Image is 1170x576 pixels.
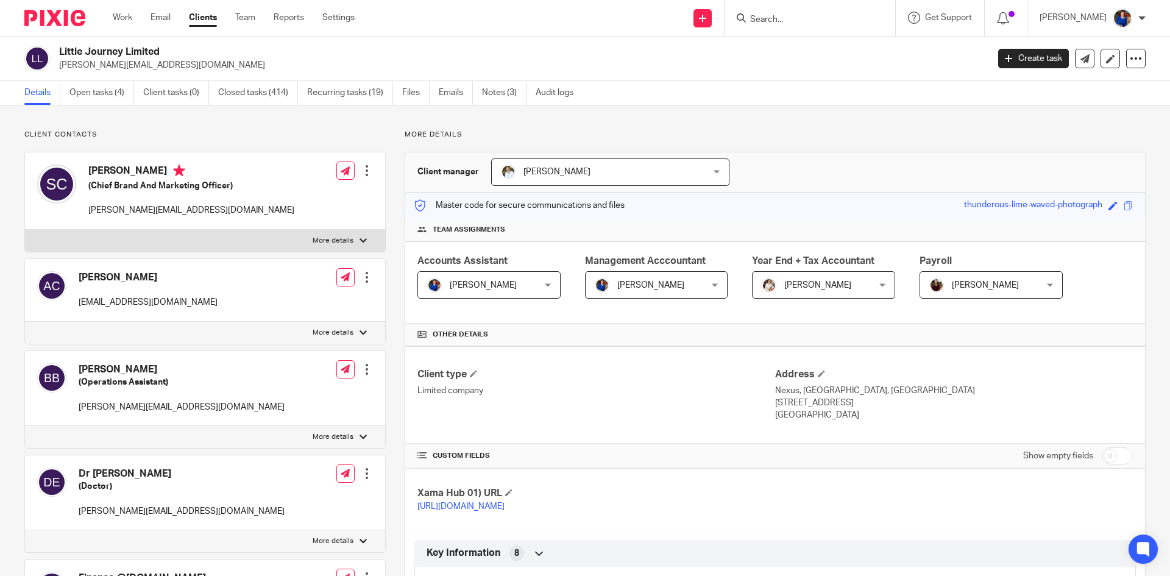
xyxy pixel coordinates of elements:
img: Nicole.jpeg [595,278,609,293]
a: Settings [322,12,355,24]
a: Reports [274,12,304,24]
h4: Xama Hub 01) URL [417,487,775,500]
img: MaxAcc_Sep21_ElliDeanPhoto_030.jpg [929,278,944,293]
img: svg%3E [37,165,76,204]
img: sarah-royle.jpg [501,165,516,179]
img: svg%3E [24,46,50,71]
a: [URL][DOMAIN_NAME] [417,502,505,511]
input: Search [749,15,859,26]
p: [STREET_ADDRESS] [775,397,1133,409]
label: Show empty fields [1023,450,1093,462]
a: Clients [189,12,217,24]
p: [PERSON_NAME][EMAIL_ADDRESS][DOMAIN_NAME] [79,401,285,413]
h4: Address [775,368,1133,381]
span: Other details [433,330,488,340]
a: Create task [998,49,1069,68]
span: Payroll [920,256,952,266]
img: svg%3E [37,363,66,393]
span: Key Information [427,547,500,560]
a: Closed tasks (414) [218,81,298,105]
p: Client contacts [24,130,386,140]
span: Get Support [925,13,972,22]
h4: [PERSON_NAME] [88,165,294,180]
span: 8 [514,547,519,560]
h4: [PERSON_NAME] [79,271,218,284]
a: Email [151,12,171,24]
a: Work [113,12,132,24]
span: Year End + Tax Accountant [752,256,874,266]
span: Team assignments [433,225,505,235]
span: Management Acccountant [585,256,706,266]
img: Kayleigh%20Henson.jpeg [762,278,776,293]
p: Nexus, [GEOGRAPHIC_DATA], [GEOGRAPHIC_DATA] [775,385,1133,397]
span: [PERSON_NAME] [784,281,851,290]
h2: Little Journey Limited [59,46,796,59]
p: More details [313,236,353,246]
a: Files [402,81,430,105]
a: Open tasks (4) [69,81,134,105]
h4: CUSTOM FIELDS [417,451,775,461]
span: [PERSON_NAME] [952,281,1019,290]
p: Master code for secure communications and files [414,199,625,212]
p: [GEOGRAPHIC_DATA] [775,409,1133,421]
p: [PERSON_NAME][EMAIL_ADDRESS][DOMAIN_NAME] [79,505,285,517]
a: Emails [439,81,473,105]
img: Nicole.jpeg [427,278,442,293]
p: More details [313,328,353,338]
a: Details [24,81,60,105]
p: [PERSON_NAME][EMAIL_ADDRESS][DOMAIN_NAME] [59,59,980,71]
img: svg%3E [37,271,66,300]
a: Recurring tasks (19) [307,81,393,105]
a: Client tasks (0) [143,81,209,105]
span: [PERSON_NAME] [617,281,684,290]
a: Audit logs [536,81,583,105]
p: Limited company [417,385,775,397]
img: Pixie [24,10,85,26]
a: Team [235,12,255,24]
p: [PERSON_NAME] [1040,12,1107,24]
img: Nicole.jpeg [1113,9,1132,28]
span: [PERSON_NAME] [450,281,517,290]
h3: Client manager [417,166,479,178]
h4: [PERSON_NAME] [79,363,285,376]
h5: (Operations Assistant) [79,376,285,388]
p: [PERSON_NAME][EMAIL_ADDRESS][DOMAIN_NAME] [88,204,294,216]
img: svg%3E [37,468,66,497]
h5: (Chief Brand And Marketing Officer) [88,180,294,192]
span: Accounts Assistant [417,256,508,266]
i: Primary [173,165,185,177]
p: More details [405,130,1146,140]
span: [PERSON_NAME] [523,168,590,176]
p: More details [313,536,353,546]
a: Notes (3) [482,81,526,105]
p: More details [313,432,353,442]
p: [EMAIL_ADDRESS][DOMAIN_NAME] [79,296,218,308]
div: thunderous-lime-waved-photograph [964,199,1102,213]
h4: Dr [PERSON_NAME] [79,468,285,480]
h5: (Doctor) [79,480,285,492]
h4: Client type [417,368,775,381]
